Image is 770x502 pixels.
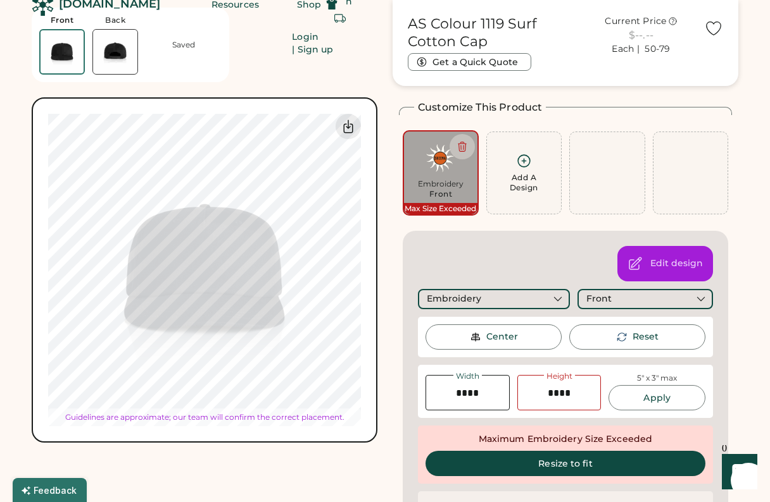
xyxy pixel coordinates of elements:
[418,100,542,115] h2: Customize This Product
[612,43,670,56] div: Each | 50-79
[426,433,705,446] div: Maximum Embroidery Size Exceeded
[637,373,677,384] div: 5" x 3" max
[412,179,470,189] div: Embroidery
[586,293,612,305] div: Front
[427,293,481,305] div: Embroidery
[710,445,764,499] iframe: Front Chat
[408,53,531,71] button: Get a Quick Quote
[404,203,477,214] div: Max Size Exceeded
[429,189,453,199] div: Front
[450,134,475,159] button: Delete this decoration.
[470,331,481,343] img: Center Image Icon
[633,331,659,343] div: This will reset the rotation of the selected element to 0°.
[426,451,705,476] button: Resize to fit
[408,15,578,51] h1: AS Colour 1119 Surf Cotton Cap
[336,114,361,139] div: Download Front Mockup
[412,139,470,178] img: d89afe30-da79-4f3d-a46d-90f836a15ffa.png
[453,372,482,380] div: Width
[586,28,697,43] div: $--.--
[486,331,518,343] div: Center
[172,40,195,50] div: Saved
[609,385,705,410] button: Apply
[510,173,538,193] div: Add A Design
[650,257,703,270] div: Open the design editor to change colors, background, and decoration method.
[544,372,575,380] div: Height
[48,408,361,426] div: Guidelines are approximate; our team will confirm the correct placement.
[605,15,666,28] div: Current Price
